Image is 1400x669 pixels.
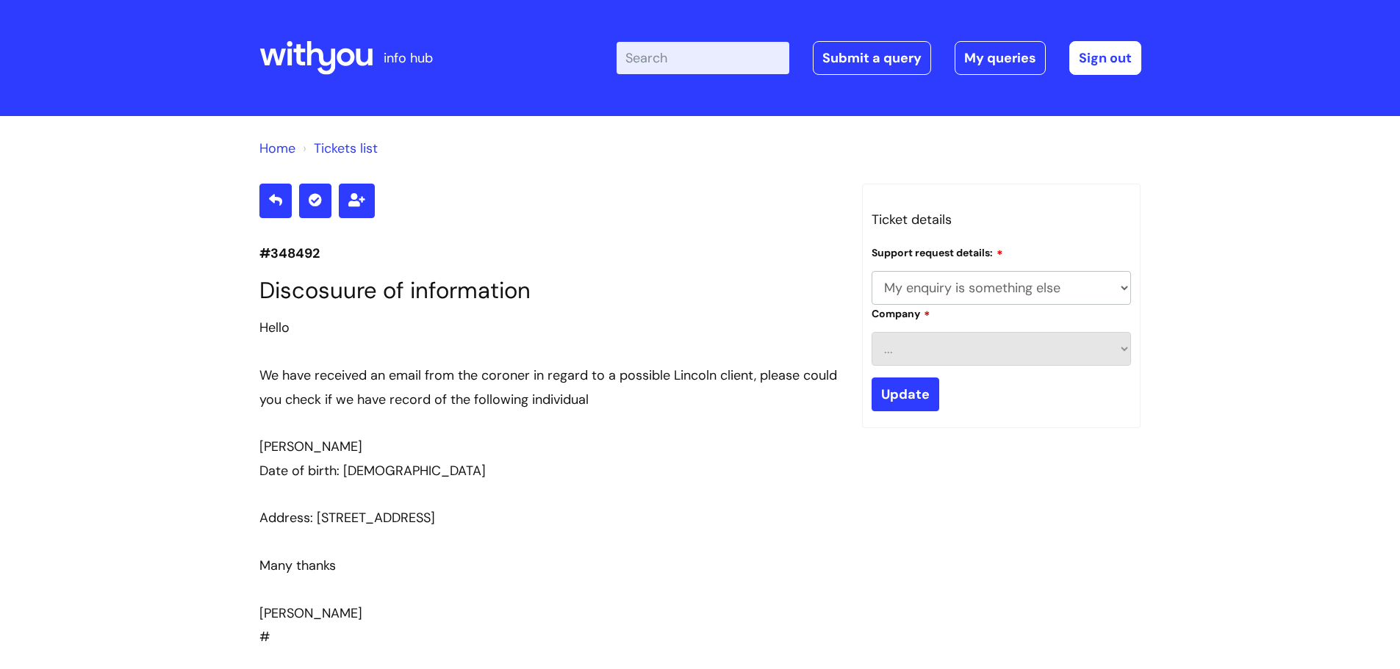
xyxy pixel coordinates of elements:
[872,245,1003,259] label: Support request details:
[259,140,295,157] a: Home
[617,41,1141,75] div: | -
[259,364,840,411] div: We have received an email from the coroner in regard to a possible Lincoln client, please could y...
[384,46,433,70] p: info hub
[872,377,939,411] input: Update
[299,137,378,160] li: Tickets list
[1069,41,1141,75] a: Sign out
[259,242,840,265] p: #348492
[314,140,378,157] a: Tickets list
[617,42,789,74] input: Search
[872,305,930,320] label: Company
[259,137,295,160] li: Solution home
[259,506,840,529] div: Address: [STREET_ADDRESS]
[259,459,840,482] div: Date of birth: [DEMOGRAPHIC_DATA]
[259,316,840,648] div: #
[259,435,840,458] div: [PERSON_NAME]
[259,277,840,304] h1: Discosuure of information
[872,208,1132,231] h3: Ticket details
[955,41,1046,75] a: My queries
[813,41,931,75] a: Submit a query
[259,554,840,577] div: Many thanks
[259,601,840,625] div: [PERSON_NAME]
[259,316,840,339] div: Hello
